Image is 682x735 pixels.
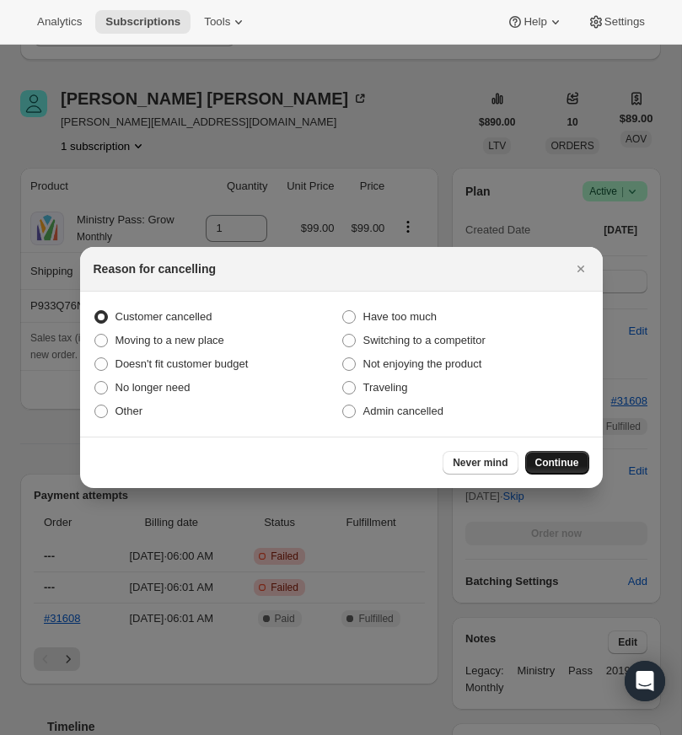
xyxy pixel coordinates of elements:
span: Help [524,15,546,29]
span: Traveling [363,381,408,394]
span: Admin cancelled [363,405,443,417]
span: Settings [604,15,645,29]
span: Other [115,405,143,417]
button: Help [497,10,573,34]
span: Not enjoying the product [363,357,482,370]
span: Subscriptions [105,15,180,29]
span: Have too much [363,310,437,323]
span: No longer need [115,381,191,394]
span: Continue [535,456,579,469]
span: Never mind [453,456,507,469]
button: Settings [577,10,655,34]
span: Doesn't fit customer budget [115,357,249,370]
h2: Reason for cancelling [94,260,216,277]
button: Tools [194,10,257,34]
span: Moving to a new place [115,334,224,346]
span: Analytics [37,15,82,29]
button: Analytics [27,10,92,34]
span: Switching to a competitor [363,334,486,346]
div: Open Intercom Messenger [625,661,665,701]
button: Close [569,257,593,281]
button: Continue [525,451,589,475]
button: Never mind [443,451,518,475]
span: Customer cancelled [115,310,212,323]
span: Tools [204,15,230,29]
button: Subscriptions [95,10,191,34]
